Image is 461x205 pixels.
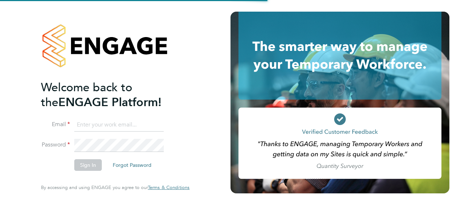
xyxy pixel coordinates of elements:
label: Email [41,121,70,128]
button: Sign In [74,159,102,171]
span: Welcome back to the [41,80,132,109]
a: Terms & Conditions [148,185,190,190]
span: By accessing and using ENGAGE you agree to our [41,184,190,190]
h2: ENGAGE Platform! [41,80,182,110]
label: Password [41,141,70,149]
input: Enter your work email... [74,118,164,132]
button: Forgot Password [107,159,157,171]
